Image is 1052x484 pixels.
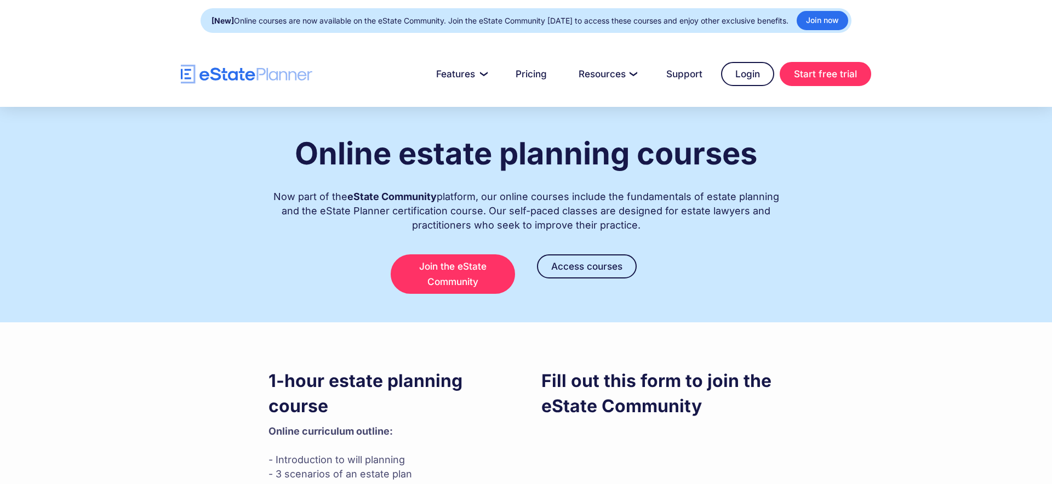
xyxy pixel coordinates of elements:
[181,65,312,84] a: home
[211,16,234,25] strong: [New]
[653,63,716,85] a: Support
[565,63,648,85] a: Resources
[347,191,437,202] strong: eState Community
[797,11,848,30] a: Join now
[211,13,788,29] div: Online courses are now available on the eState Community. Join the eState Community [DATE] to acc...
[268,425,393,437] strong: Online curriculum outline: ‍
[268,179,784,232] div: Now part of the platform, our online courses include the fundamentals of estate planning and the ...
[537,254,637,278] a: Access courses
[268,368,511,419] h3: 1-hour estate planning course
[721,62,774,86] a: Login
[423,63,497,85] a: Features
[541,368,784,419] h3: Fill out this form to join the eState Community
[295,136,757,170] h1: Online estate planning courses
[502,63,560,85] a: Pricing
[391,254,516,294] a: Join the eState Community
[780,62,871,86] a: Start free trial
